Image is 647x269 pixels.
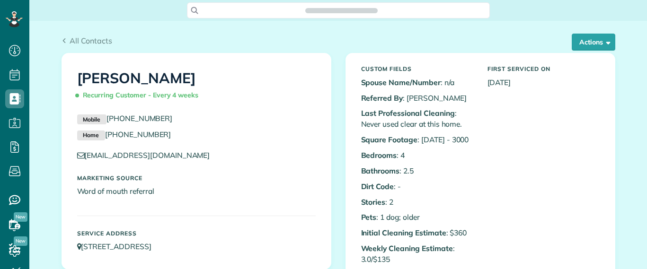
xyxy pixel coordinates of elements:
[361,181,473,192] p: : -
[361,165,473,176] p: : 2.5
[361,182,394,191] b: Dirt Code
[77,113,173,123] a: Mobile[PHONE_NUMBER]
[77,175,316,181] h5: Marketing Source
[361,135,417,144] b: Square Footage
[361,66,473,72] h5: Custom Fields
[361,77,473,88] p: : n/a
[361,243,473,265] p: : 3.0/$135
[70,36,112,45] span: All Contacts
[361,212,473,223] p: : 1 dog; older
[77,186,316,197] p: Word of mouth referral
[361,150,397,160] b: Bedrooms
[361,197,386,207] b: Stories
[77,130,105,141] small: Home
[361,93,473,104] p: : [PERSON_NAME]
[361,228,446,237] b: Initial Cleaning Estimate
[77,70,316,104] h1: [PERSON_NAME]
[361,108,455,118] b: Last Professional Cleaning
[361,150,473,161] p: : 4
[361,212,377,222] b: Pets
[62,35,113,46] a: All Contacts
[361,78,441,87] b: Spouse Name/Number
[487,66,600,72] h5: First Serviced On
[77,242,160,251] a: [STREET_ADDRESS]
[315,6,368,15] span: Search ZenMaid…
[361,197,473,208] p: : 2
[77,114,106,125] small: Mobile
[361,108,473,130] p: : Never used clear at this home.
[361,243,453,253] b: Weekly Cleaning Estimate
[77,130,171,139] a: Home[PHONE_NUMBER]
[77,87,203,104] span: Recurring Customer - Every 4 weeks
[77,230,316,236] h5: Service Address
[487,77,600,88] p: [DATE]
[361,227,473,238] p: : $360
[572,34,615,51] button: Actions
[361,166,400,175] b: Bathrooms
[77,150,219,160] a: [EMAIL_ADDRESS][DOMAIN_NAME]
[361,134,473,145] p: : [DATE] - 3000
[361,93,403,103] b: Referred By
